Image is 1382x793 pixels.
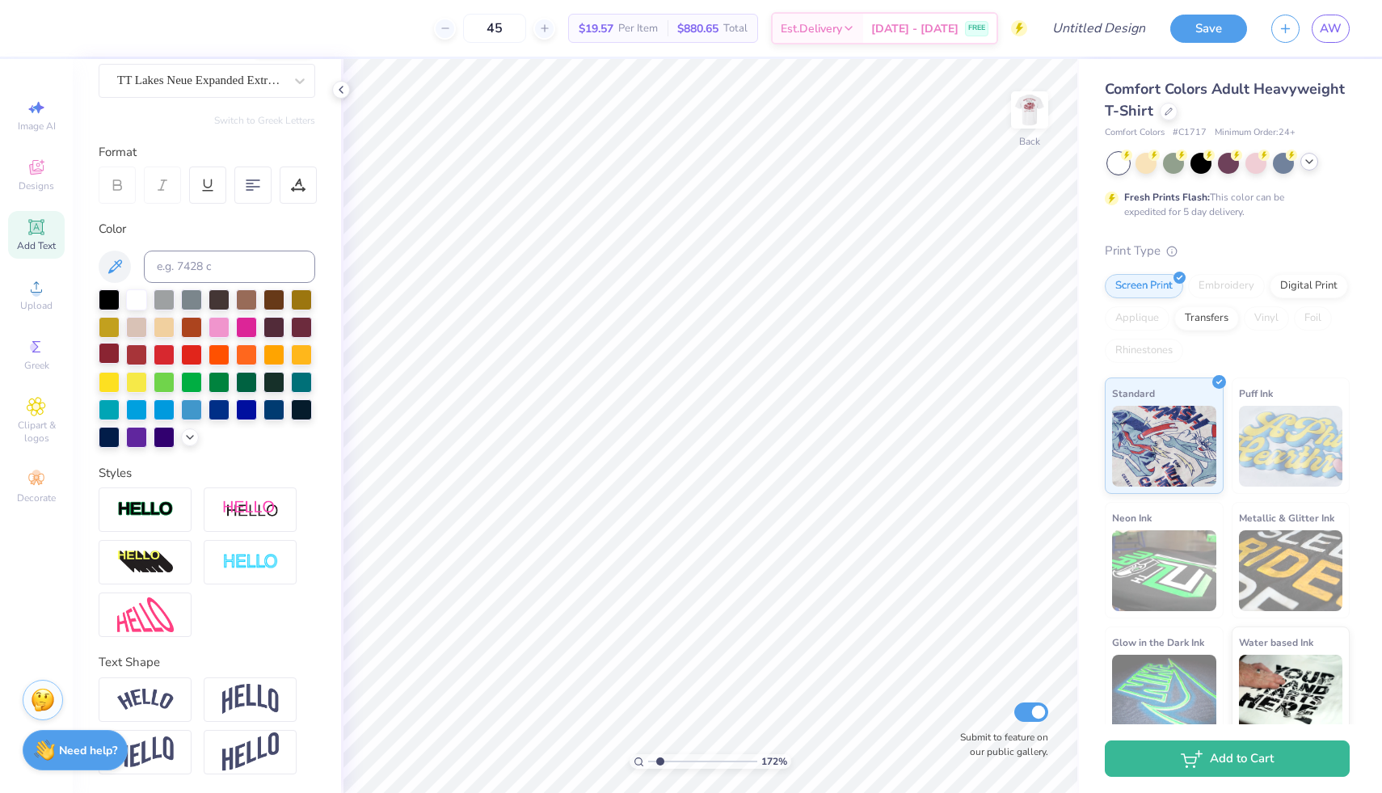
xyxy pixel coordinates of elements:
div: Foil [1294,306,1332,331]
span: Metallic & Glitter Ink [1239,509,1334,526]
div: Rhinestones [1105,339,1183,363]
img: Back [1013,94,1046,126]
span: Est. Delivery [781,20,842,37]
span: Water based Ink [1239,634,1313,651]
span: Greek [24,359,49,372]
span: Glow in the Dark Ink [1112,634,1204,651]
span: Minimum Order: 24 + [1215,126,1296,140]
span: Image AI [18,120,56,133]
img: Stroke [117,500,174,519]
div: Screen Print [1105,274,1183,298]
span: Decorate [17,491,56,504]
div: Color [99,220,315,238]
span: Total [723,20,748,37]
span: Puff Ink [1239,385,1273,402]
strong: Need help? [59,743,117,758]
span: Upload [20,299,53,312]
span: Standard [1112,385,1155,402]
img: Rise [222,732,279,772]
img: Free Distort [117,597,174,632]
img: Arch [222,684,279,715]
span: [DATE] - [DATE] [871,20,959,37]
input: – – [463,14,526,43]
button: Add to Cart [1105,740,1350,777]
img: Water based Ink [1239,655,1343,736]
div: Print Type [1105,242,1350,260]
span: Per Item [618,20,658,37]
div: Transfers [1174,306,1239,331]
span: FREE [968,23,985,34]
strong: Fresh Prints Flash: [1124,191,1210,204]
div: Styles [99,464,315,483]
img: Negative Space [222,553,279,572]
input: e.g. 7428 c [144,251,315,283]
span: $19.57 [579,20,613,37]
div: Format [99,143,317,162]
span: Designs [19,179,54,192]
button: Switch to Greek Letters [214,114,315,127]
img: Neon Ink [1112,530,1216,611]
input: Untitled Design [1039,12,1158,44]
div: Back [1019,134,1040,149]
img: Glow in the Dark Ink [1112,655,1216,736]
img: 3d Illusion [117,550,174,576]
img: Puff Ink [1239,406,1343,487]
span: # C1717 [1173,126,1207,140]
span: Comfort Colors Adult Heavyweight T-Shirt [1105,79,1345,120]
button: Save [1170,15,1247,43]
img: Shadow [222,500,279,520]
span: Neon Ink [1112,509,1152,526]
span: Add Text [17,239,56,252]
div: Text Shape [99,653,315,672]
div: Applique [1105,306,1169,331]
div: Embroidery [1188,274,1265,298]
span: $880.65 [677,20,718,37]
img: Arc [117,689,174,711]
img: Standard [1112,406,1216,487]
div: This color can be expedited for 5 day delivery. [1124,190,1323,219]
div: Vinyl [1244,306,1289,331]
img: Flag [117,736,174,768]
label: Submit to feature on our public gallery. [951,730,1048,759]
span: Clipart & logos [8,419,65,445]
span: Comfort Colors [1105,126,1165,140]
div: Digital Print [1270,274,1348,298]
span: AW [1320,19,1342,38]
img: Metallic & Glitter Ink [1239,530,1343,611]
span: 172 % [761,754,787,769]
a: AW [1312,15,1350,43]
